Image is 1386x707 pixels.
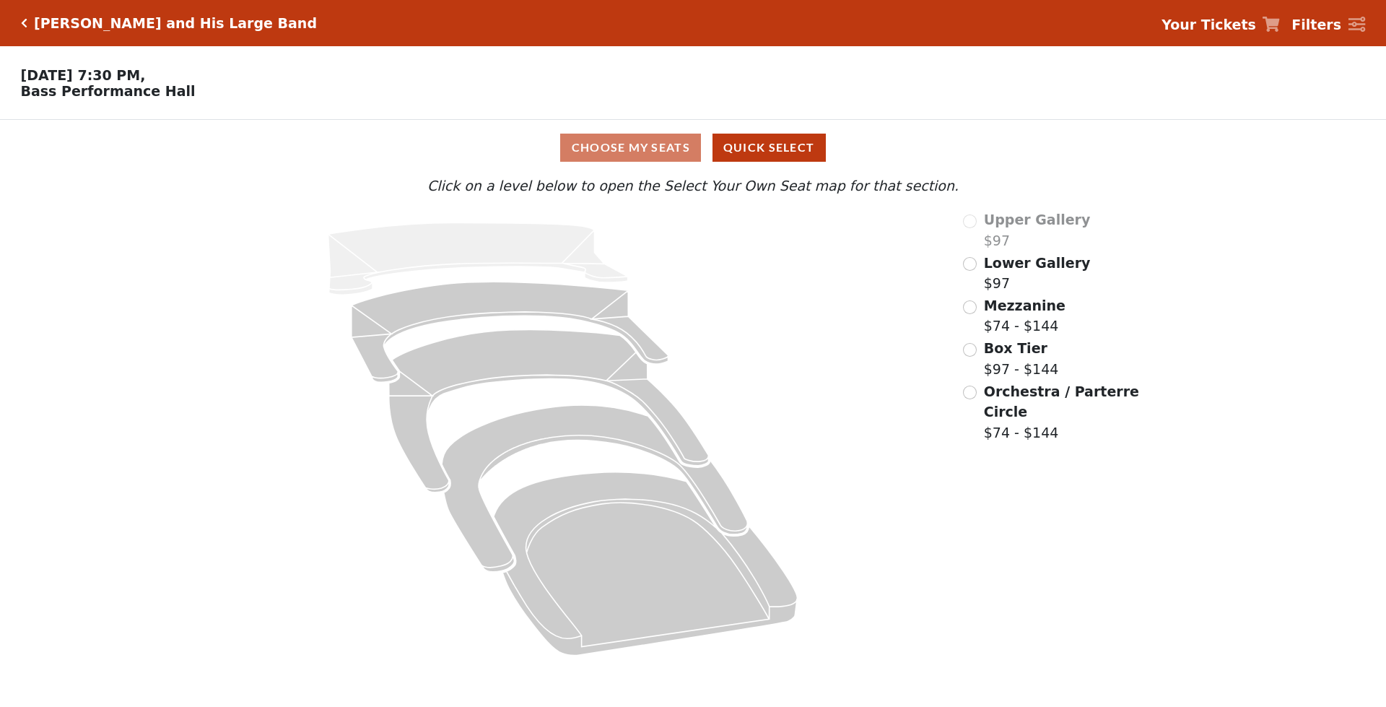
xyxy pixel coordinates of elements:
span: Box Tier [984,340,1047,356]
h5: [PERSON_NAME] and His Large Band [34,15,317,32]
label: $74 - $144 [984,381,1141,443]
path: Orchestra / Parterre Circle - Seats Available: 22 [494,472,798,656]
label: $97 [984,253,1091,294]
span: Lower Gallery [984,255,1091,271]
path: Upper Gallery - Seats Available: 0 [328,223,628,295]
a: Click here to go back to filters [21,18,27,28]
strong: Filters [1291,17,1341,32]
p: Click on a level below to open the Select Your Own Seat map for that section. [183,175,1203,196]
a: Your Tickets [1161,14,1280,35]
label: $97 [984,209,1091,251]
span: Upper Gallery [984,212,1091,227]
button: Quick Select [712,134,826,162]
label: $97 - $144 [984,338,1059,379]
strong: Your Tickets [1161,17,1256,32]
span: Orchestra / Parterre Circle [984,383,1139,420]
a: Filters [1291,14,1365,35]
label: $74 - $144 [984,295,1065,337]
span: Mezzanine [984,298,1065,313]
path: Lower Gallery - Seats Available: 208 [352,282,668,382]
